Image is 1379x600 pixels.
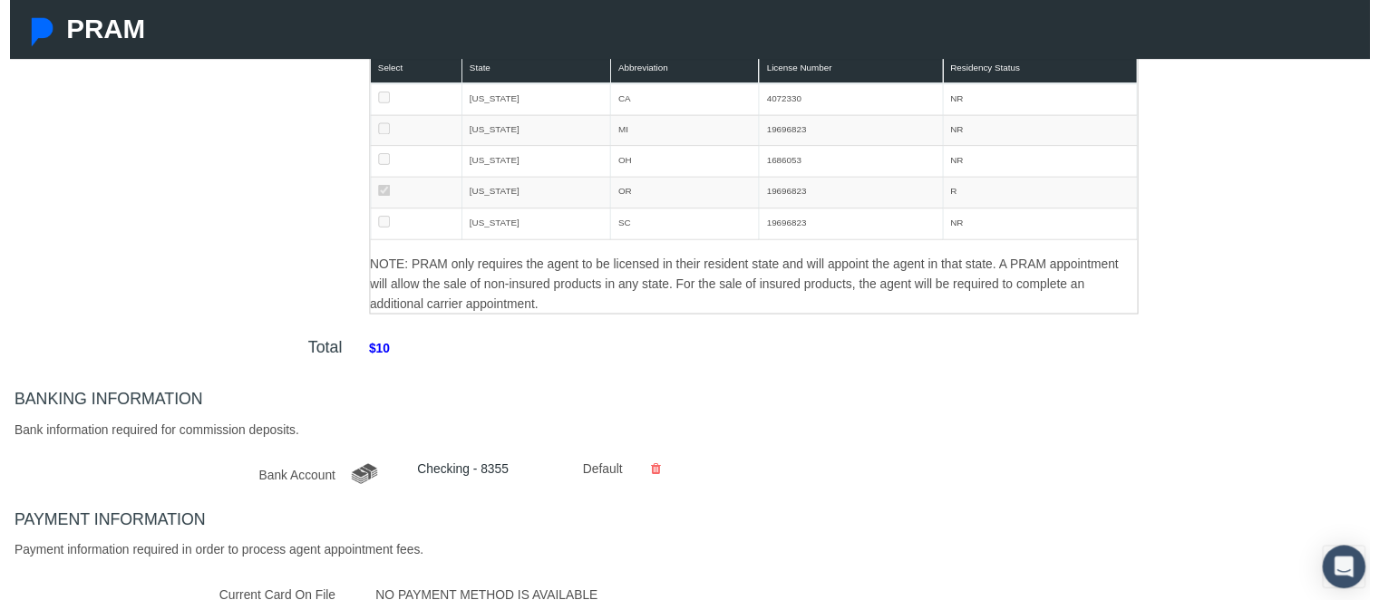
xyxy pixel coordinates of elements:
td: 19696823 [760,116,946,148]
div: Default [568,465,624,495]
td: 19696823 [760,210,946,242]
td: [US_STATE] [458,179,608,211]
td: CA [609,84,760,116]
label: Agent Licensed States [5,34,351,317]
th: License Number [760,54,946,84]
td: OH [609,148,760,179]
th: Residency Status [946,54,1142,84]
div: Open Intercom Messenger [1331,553,1374,596]
span: Payment information required in order to process agent appointment fees. [5,549,420,564]
img: card_bank.png [344,465,375,495]
a: Checking - 8355 [413,468,506,482]
td: 1686053 [760,148,946,179]
a: Delete [636,468,674,482]
td: 19696823 [760,179,946,211]
td: NR [946,148,1142,179]
td: NR [946,116,1142,148]
span: PRAM [57,15,137,44]
td: R [946,179,1142,211]
td: 4072330 [760,84,946,116]
td: NR [946,84,1142,116]
td: [US_STATE] [458,148,608,179]
td: SC [609,210,760,242]
h4: Total [18,343,337,363]
th: Abbreviation [609,54,760,84]
td: NR [946,210,1142,242]
th: State [458,54,608,84]
img: Pram Partner [18,18,47,47]
td: [US_STATE] [458,116,608,148]
div: NOTE: PRAM only requires the agent to be licensed in their resident state and will appoint the ag... [364,53,1144,317]
td: [US_STATE] [458,210,608,242]
span: Bank information required for commission deposits. [5,428,293,442]
span: $10 [351,336,399,378]
td: [US_STATE] [458,84,608,116]
td: OR [609,179,760,211]
td: MI [609,116,760,148]
th: Select [365,54,458,84]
